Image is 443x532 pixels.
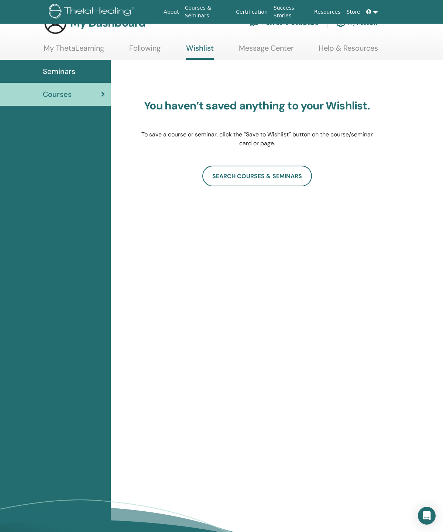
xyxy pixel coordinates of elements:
[186,44,214,60] a: Wishlist
[161,5,182,19] a: About
[141,99,373,112] h3: You haven’t saved anything to your Wishlist.
[271,1,311,23] a: Success Stories
[319,44,378,58] a: Help & Resources
[49,4,137,20] img: logo.png
[70,16,145,30] h3: My Dashboard
[239,44,293,58] a: Message Center
[344,5,363,19] a: Store
[141,130,373,148] p: To save a course or seminar, click the “Save to Wishlist” button on the course/seminar card or page.
[44,44,104,58] a: My ThetaLearning
[202,166,312,186] a: SEARCH COURSES & SEMINARS
[418,507,436,525] div: Open Intercom Messenger
[233,5,270,19] a: Certification
[129,44,161,58] a: Following
[43,89,72,100] span: Courses
[43,66,75,77] span: Seminars
[182,1,233,23] a: Courses & Seminars
[311,5,344,19] a: Resources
